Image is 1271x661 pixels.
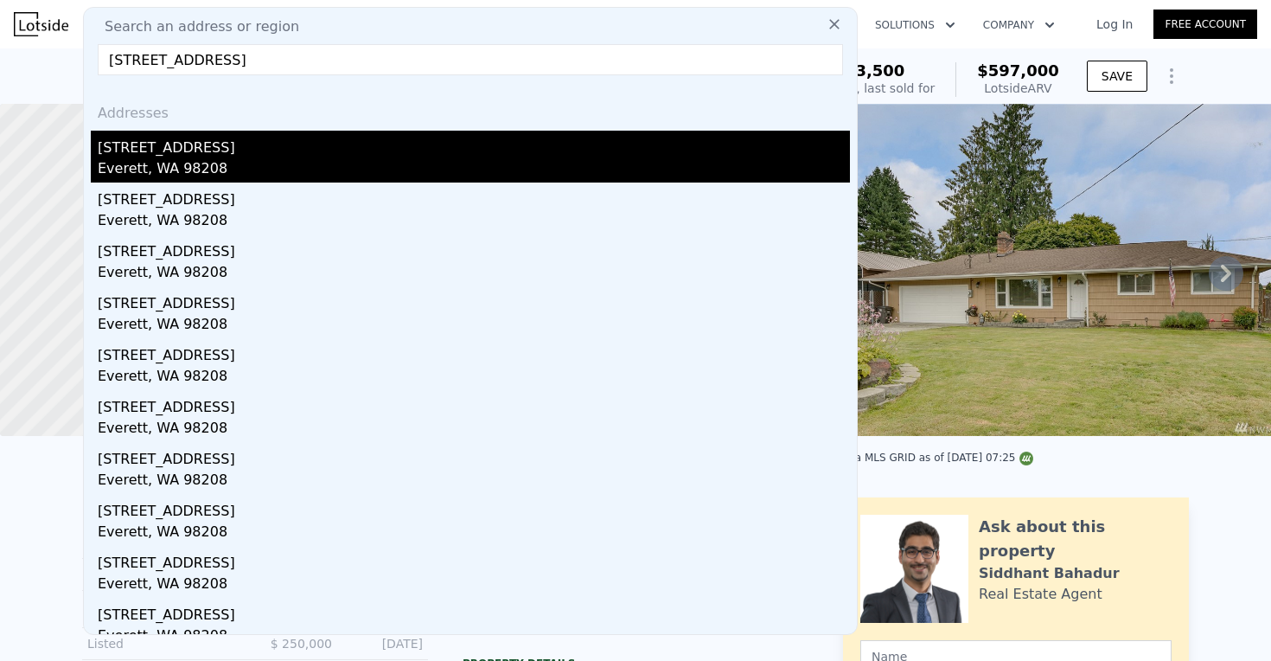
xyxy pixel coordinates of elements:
div: Everett, WA 98208 [98,366,850,390]
div: [STREET_ADDRESS] [98,494,850,522]
div: Addresses [91,89,850,131]
div: [DATE] [346,635,423,652]
button: SAVE [1087,61,1147,92]
span: $ 250,000 [271,637,332,651]
div: Everett, WA 98208 [98,262,850,286]
div: [STREET_ADDRESS] [98,183,850,210]
div: Everett, WA 98208 [98,626,850,650]
div: [STREET_ADDRESS] [98,546,850,574]
img: NWMLS Logo [1019,452,1033,465]
div: Everett, WA 98208 [98,574,850,598]
div: LISTING & SALE HISTORY [82,504,428,522]
div: Everett, WA 98208 [98,418,850,442]
div: [STREET_ADDRESS] [98,286,850,314]
div: Everett, WA 98208 [98,158,850,183]
div: Everett, WA 98208 [98,470,850,494]
div: Everett, WA 98208 [98,522,850,546]
div: Ask about this property [979,515,1172,563]
img: Lotside [14,12,68,36]
span: $383,500 [823,61,905,80]
div: Everett, WA 98208 [98,210,850,234]
div: Listed [87,635,241,652]
div: Lotside ARV [977,80,1059,97]
button: Show Options [1154,59,1189,93]
div: [STREET_ADDRESS] [98,598,850,626]
span: Search an address or region [91,16,299,37]
input: Enter an address, city, region, neighborhood or zip code [98,44,843,75]
div: [STREET_ADDRESS] [98,442,850,470]
div: [STREET_ADDRESS] [98,234,850,262]
div: [STREET_ADDRESS] [98,131,850,158]
div: [STREET_ADDRESS] [98,338,850,366]
div: Off Market, last sold for [793,80,935,97]
a: Log In [1076,16,1153,33]
span: $597,000 [977,61,1059,80]
div: Real Estate Agent [979,584,1102,605]
button: Company [969,10,1069,41]
div: Everett, WA 98208 [98,314,850,338]
div: [STREET_ADDRESS] [98,390,850,418]
button: Solutions [861,10,969,41]
div: [STREET_ADDRESS] , [PERSON_NAME] , WA 98208 [82,62,465,87]
div: Siddhant Bahadur [979,563,1120,584]
a: Free Account [1153,10,1257,39]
